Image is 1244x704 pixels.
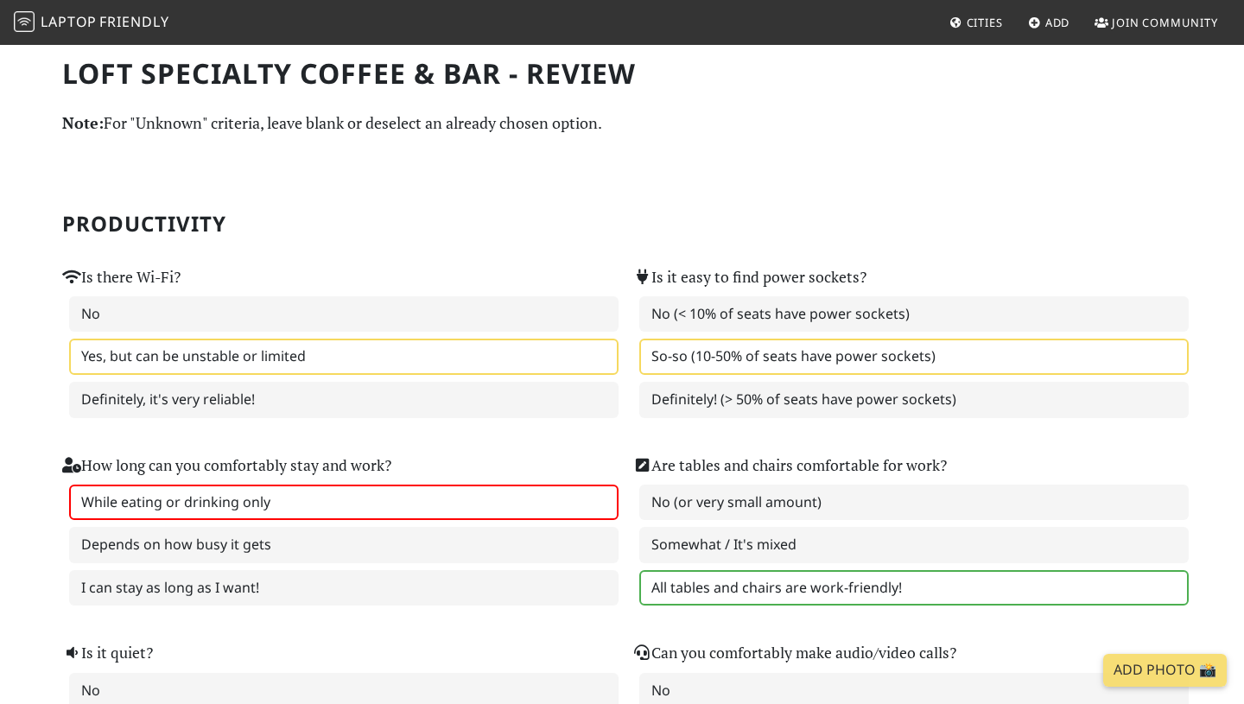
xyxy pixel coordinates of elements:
[639,296,1189,333] label: No (< 10% of seats have power sockets)
[632,641,956,665] label: Can you comfortably make audio/video calls?
[639,382,1189,418] label: Definitely! (> 50% of seats have power sockets)
[69,339,619,375] label: Yes, but can be unstable or limited
[14,11,35,32] img: LaptopFriendly
[639,527,1189,563] label: Somewhat / It's mixed
[967,15,1003,30] span: Cities
[69,382,619,418] label: Definitely, it's very reliable!
[62,111,1182,136] p: For "Unknown" criteria, leave blank or deselect an already chosen option.
[62,212,1182,237] h2: Productivity
[62,57,1182,90] h1: Loft Specialty Coffee & Bar - Review
[1021,7,1077,38] a: Add
[99,12,168,31] span: Friendly
[1088,7,1225,38] a: Join Community
[69,485,619,521] label: While eating or drinking only
[62,112,104,133] strong: Note:
[69,296,619,333] label: No
[14,8,169,38] a: LaptopFriendly LaptopFriendly
[62,265,181,289] label: Is there Wi-Fi?
[1112,15,1218,30] span: Join Community
[639,485,1189,521] label: No (or very small amount)
[632,453,947,478] label: Are tables and chairs comfortable for work?
[1103,654,1227,687] a: Add Photo 📸
[639,339,1189,375] label: So-so (10-50% of seats have power sockets)
[69,570,619,606] label: I can stay as long as I want!
[943,7,1010,38] a: Cities
[62,453,391,478] label: How long can you comfortably stay and work?
[41,12,97,31] span: Laptop
[69,527,619,563] label: Depends on how busy it gets
[632,265,866,289] label: Is it easy to find power sockets?
[639,570,1189,606] label: All tables and chairs are work-friendly!
[1045,15,1070,30] span: Add
[62,641,153,665] label: Is it quiet?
